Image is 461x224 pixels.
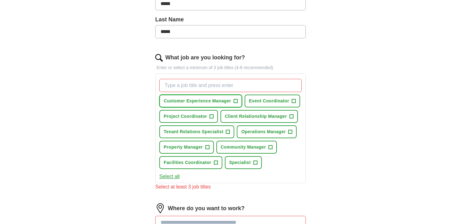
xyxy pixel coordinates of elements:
[159,79,302,92] input: Type a job title and press enter
[220,110,298,123] button: Client Relationship Manager
[249,98,289,104] span: Event Coordinator
[245,95,300,107] button: Event Coordinator
[221,144,266,150] span: Community Manager
[216,141,277,154] button: Community Manager
[237,125,297,138] button: Operations Manager
[159,125,234,138] button: Tenant Relations Specialist
[155,183,306,191] div: Select at least 3 job titles
[225,113,287,120] span: Client Relationship Manager
[159,141,214,154] button: Property Manager
[168,204,245,213] label: Where do you want to work?
[225,156,262,169] button: Specialist
[164,159,211,166] span: Facilities Coordinator
[155,54,163,62] img: search.png
[155,64,306,71] p: Enter or select a minimum of 3 job titles (4-8 recommended)
[164,128,223,135] span: Tenant Relations Specialist
[155,203,165,213] img: location.png
[164,113,207,120] span: Project Coordinator
[164,98,231,104] span: Customer Experience Manager
[164,144,203,150] span: Property Manager
[165,53,245,62] label: What job are you looking for?
[159,95,242,107] button: Customer Experience Manager
[229,159,251,166] span: Specialist
[155,15,306,24] label: Last Name
[241,128,286,135] span: Operations Manager
[159,156,222,169] button: Facilities Coordinator
[159,173,180,180] button: Select all
[159,110,218,123] button: Project Coordinator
